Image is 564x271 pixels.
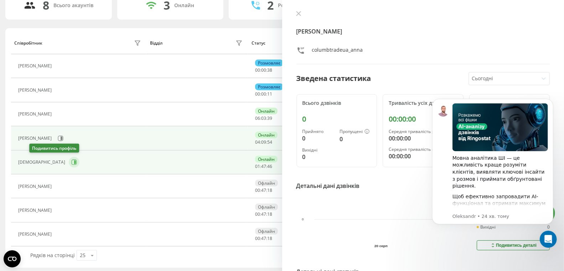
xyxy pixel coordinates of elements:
[302,100,371,106] div: Всього дзвінків
[261,67,266,73] span: 00
[302,153,334,161] div: 0
[261,235,266,241] span: 47
[18,184,53,189] div: [PERSON_NAME]
[540,231,557,248] iframe: Intercom live chat
[389,147,457,152] div: Середня тривалість відповіді
[261,211,266,217] span: 47
[30,252,75,259] span: Рядків на сторінці
[302,115,371,123] div: 0
[29,144,79,153] div: Подивитись профіль
[18,136,53,141] div: [PERSON_NAME]
[267,67,272,73] span: 38
[302,134,334,143] div: 0
[255,156,278,163] div: Онлайн
[267,91,272,97] span: 11
[255,91,260,97] span: 00
[340,135,371,143] div: 0
[267,163,272,169] span: 46
[312,46,363,57] div: columbtradeua_anna
[255,60,283,66] div: Розмовляє
[340,129,371,135] div: Пропущені
[302,129,334,134] div: Прийнято
[267,187,272,193] span: 18
[389,152,457,160] div: 00:00:00
[261,91,266,97] span: 00
[14,41,42,46] div: Співробітник
[261,163,266,169] span: 47
[296,181,360,190] div: Детальні дані дзвінків
[255,139,260,145] span: 04
[80,252,86,259] div: 25
[18,88,53,93] div: [PERSON_NAME]
[267,115,272,121] span: 39
[255,83,283,90] div: Розмовляє
[18,208,53,213] div: [PERSON_NAME]
[255,115,260,121] span: 06
[255,187,260,193] span: 00
[174,2,194,9] div: Онлайн
[261,139,266,145] span: 09
[18,63,53,68] div: [PERSON_NAME]
[255,235,260,241] span: 00
[255,236,272,241] div: : :
[296,27,550,36] h4: [PERSON_NAME]
[18,160,67,165] div: [DEMOGRAPHIC_DATA]
[302,218,304,221] text: 0
[278,2,312,9] div: Розмовляють
[389,115,457,123] div: 00:00:00
[252,41,265,46] div: Статус
[255,68,272,73] div: : :
[255,204,278,210] div: Офлайн
[255,108,278,114] div: Онлайн
[255,188,272,193] div: : :
[18,232,53,237] div: [PERSON_NAME]
[18,112,53,117] div: [PERSON_NAME]
[4,250,21,267] button: Open CMP widget
[267,139,272,145] span: 54
[261,187,266,193] span: 47
[150,41,162,46] div: Відділ
[255,116,272,121] div: : :
[255,67,260,73] span: 00
[302,148,334,153] div: Вихідні
[255,212,272,217] div: : :
[255,164,272,169] div: : :
[389,129,457,134] div: Середня тривалість розмови
[421,88,564,252] iframe: Intercom notifications повідомлення
[255,140,272,145] div: : :
[267,235,272,241] span: 18
[255,180,278,186] div: Офлайн
[255,228,278,235] div: Офлайн
[261,115,266,121] span: 03
[389,100,457,106] div: Тривалість усіх дзвінків
[53,2,93,9] div: Всього акаунтів
[296,73,371,84] div: Зведена статистика
[255,92,272,97] div: : :
[255,211,260,217] span: 00
[255,163,260,169] span: 01
[255,132,278,138] div: Онлайн
[374,244,387,248] text: 20 серп
[267,211,272,217] span: 18
[389,134,457,143] div: 00:00:00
